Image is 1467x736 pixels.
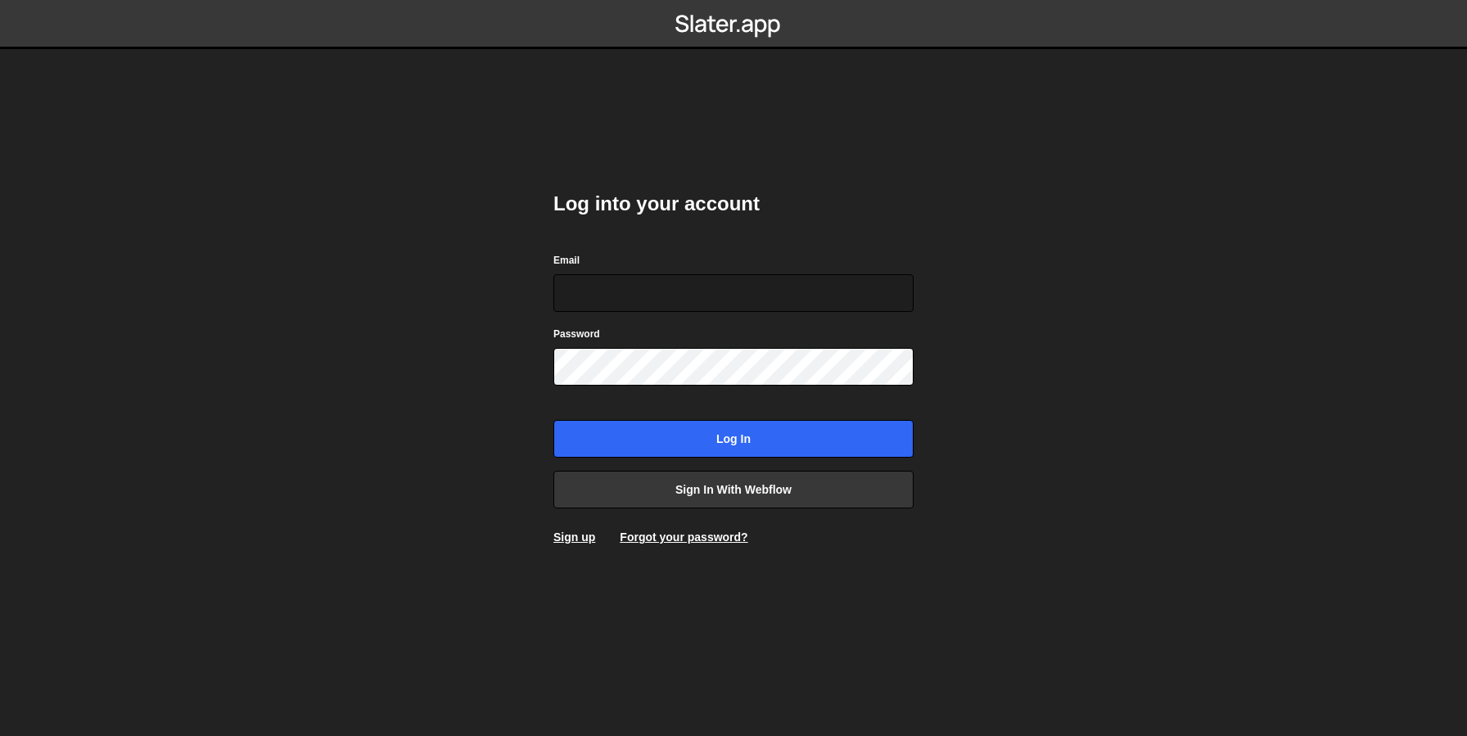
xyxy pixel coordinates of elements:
a: Sign up [553,531,595,544]
a: Forgot your password? [620,531,747,544]
h2: Log into your account [553,191,914,217]
a: Sign in with Webflow [553,471,914,508]
label: Email [553,252,580,269]
input: Log in [553,420,914,458]
label: Password [553,326,600,342]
